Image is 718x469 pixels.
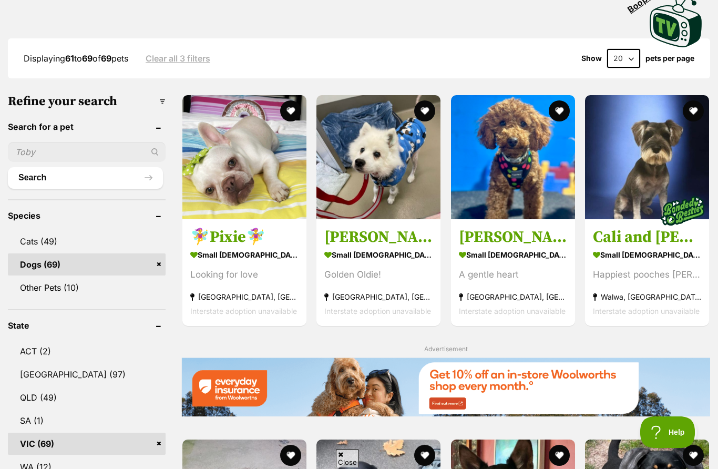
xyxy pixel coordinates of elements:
[415,100,436,121] button: favourite
[190,307,297,315] span: Interstate adoption unavailable
[280,445,301,466] button: favourite
[101,53,111,64] strong: 69
[581,54,602,63] span: Show
[424,345,468,353] span: Advertisement
[640,416,697,448] iframe: Help Scout Beacon - Open
[593,268,701,282] div: Happiest pooches [PERSON_NAME]
[1,1,157,91] img: dbbf11a7eb07bbb120288ae9eaa5c9f8__scv1__622x368.png
[316,219,440,326] a: [PERSON_NAME] small [DEMOGRAPHIC_DATA] Dog Golden Oldie! [GEOGRAPHIC_DATA], [GEOGRAPHIC_DATA] Int...
[1,1,7,7] a: ad
[182,95,306,219] img: 🧚‍♀️Pixie🧚‍♀️ - French Bulldog
[451,219,575,326] a: [PERSON_NAME] small [DEMOGRAPHIC_DATA] Dog A gentle heart [GEOGRAPHIC_DATA], [GEOGRAPHIC_DATA] In...
[8,433,166,455] a: VIC (69)
[190,268,299,282] div: Looking for love
[65,53,74,64] strong: 61
[324,247,433,262] strong: small [DEMOGRAPHIC_DATA] Dog
[316,95,440,219] img: Pasha - Japanese Spitz Dog
[324,307,431,315] span: Interstate adoption unavailable
[459,268,567,282] div: A gentle heart
[280,100,301,121] button: favourite
[190,247,299,262] strong: small [DEMOGRAPHIC_DATA] Dog
[324,227,433,247] h3: [PERSON_NAME]
[683,445,704,466] button: favourite
[8,277,166,299] a: Other Pets (10)
[8,340,166,362] a: ACT (2)
[190,227,299,247] h3: 🧚‍♀️Pixie🧚‍♀️
[82,53,93,64] strong: 69
[13,106,145,116] div: Pure Wellness
[8,142,166,162] input: Toby
[336,449,359,467] span: Close
[593,290,701,304] strong: Walwa, [GEOGRAPHIC_DATA]
[593,307,700,315] span: Interstate adoption unavailable
[549,445,570,466] button: favourite
[593,227,701,247] h3: Cali and [PERSON_NAME]
[593,247,701,262] strong: small [DEMOGRAPHIC_DATA] Dog
[8,230,166,252] a: Cats (49)
[181,358,710,416] img: Everyday Insurance promotional banner
[181,358,710,418] a: Everyday Insurance promotional banner
[8,363,166,385] a: [GEOGRAPHIC_DATA] (97)
[8,211,166,220] header: Species
[8,167,163,188] button: Search
[549,100,570,121] button: favourite
[459,247,567,262] strong: small [DEMOGRAPHIC_DATA] Dog
[585,95,709,219] img: Cali and Theo - Schnauzer Dog
[657,185,709,237] img: bonded besties
[585,219,709,326] a: Cali and [PERSON_NAME] small [DEMOGRAPHIC_DATA] Dog Happiest pooches [PERSON_NAME] Walwa, [GEOGRA...
[459,227,567,247] h3: [PERSON_NAME]
[1,1,157,315] a: Pure WellnessStop Eating This One Thing—Or Keep Growing Stubborn Fat
[451,95,575,219] img: Rhett - Poodle (Toy) Dog
[324,290,433,304] strong: [GEOGRAPHIC_DATA], [GEOGRAPHIC_DATA]
[459,307,566,315] span: Interstate adoption unavailable
[8,410,166,432] a: SA (1)
[190,290,299,304] strong: [GEOGRAPHIC_DATA], [GEOGRAPHIC_DATA]
[24,53,128,64] span: Displaying to of pets
[8,321,166,330] header: State
[8,94,166,109] h3: Refine your search
[645,54,694,63] label: pets per page
[8,253,166,276] a: Dogs (69)
[182,219,306,326] a: 🧚‍♀️Pixie🧚‍♀️ small [DEMOGRAPHIC_DATA] Dog Looking for love [GEOGRAPHIC_DATA], [GEOGRAPHIC_DATA] ...
[8,122,166,131] header: Search for a pet
[415,445,436,466] button: favourite
[459,290,567,304] strong: [GEOGRAPHIC_DATA], [GEOGRAPHIC_DATA]
[146,54,210,63] a: Clear all 3 filters
[13,135,145,210] div: Stop Eating This One Thing—Or Keep Growing Stubborn Fat
[683,100,704,121] button: favourite
[324,268,433,282] div: Golden Oldie!
[8,386,166,409] a: QLD (49)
